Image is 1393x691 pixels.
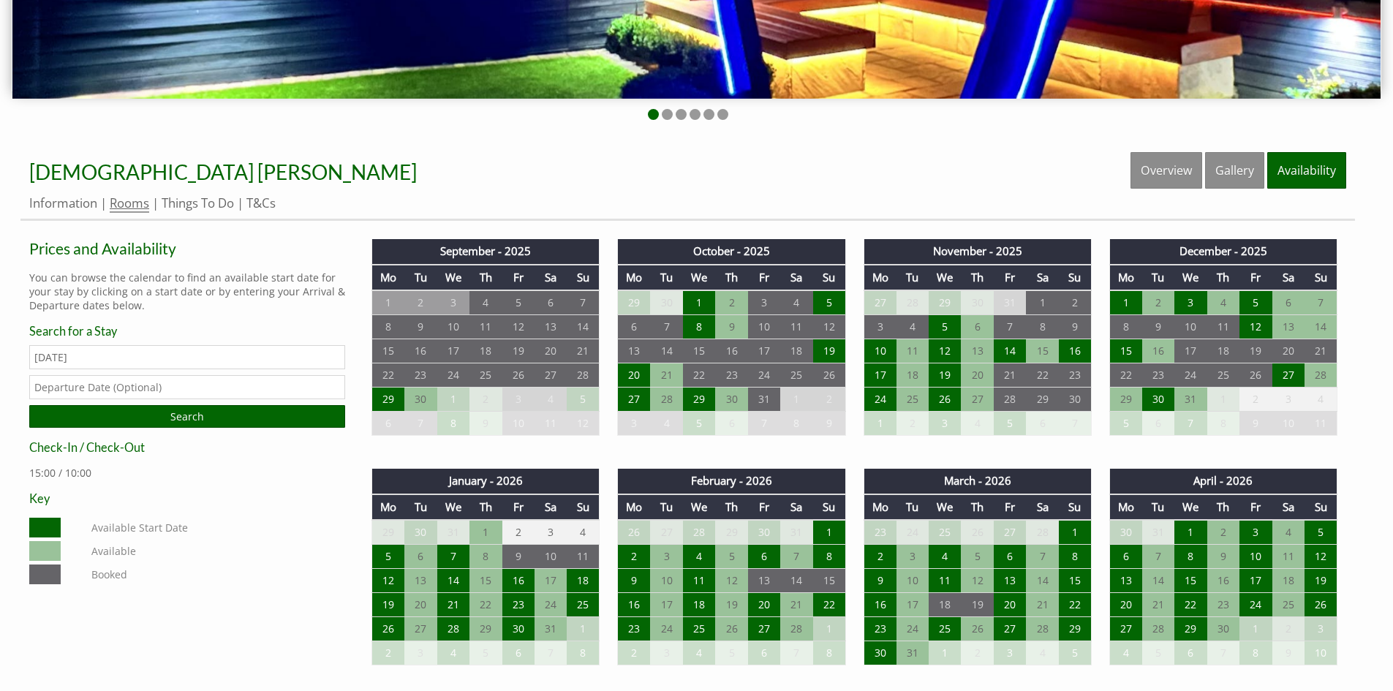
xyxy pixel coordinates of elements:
td: 6 [535,290,567,315]
td: 20 [618,363,650,388]
td: 5 [372,545,404,569]
th: Fr [748,265,780,290]
td: 5 [1239,290,1272,315]
td: 13 [961,339,993,363]
td: 9 [813,412,845,436]
td: 2 [404,290,437,315]
td: 17 [864,363,896,388]
td: 28 [994,388,1026,412]
td: 18 [896,363,929,388]
td: 20 [535,339,567,363]
td: 30 [1142,388,1174,412]
td: 3 [650,545,682,569]
td: 30 [715,388,747,412]
td: 20 [1272,339,1305,363]
td: 5 [961,545,993,569]
td: 6 [715,412,747,436]
dd: Available [88,541,341,561]
td: 3 [437,290,469,315]
td: 29 [683,388,715,412]
th: We [929,265,961,290]
th: Tu [650,494,682,520]
td: 16 [404,339,437,363]
td: 4 [650,412,682,436]
td: 15 [1026,339,1058,363]
h2: Prices and Availability [29,239,345,257]
td: 7 [1305,290,1337,315]
td: 4 [535,388,567,412]
th: Tu [650,265,682,290]
td: 28 [650,388,682,412]
td: 22 [683,363,715,388]
td: 4 [1272,520,1305,545]
h3: Check-In / Check-Out [29,440,345,454]
td: 27 [618,388,650,412]
th: Sa [1026,265,1058,290]
td: 7 [567,290,599,315]
th: Su [1305,494,1337,520]
td: 14 [1305,315,1337,339]
td: 18 [780,339,812,363]
th: Fr [748,494,780,520]
td: 5 [683,412,715,436]
td: 8 [780,412,812,436]
h3: Search for a Stay [29,324,345,338]
th: Tu [896,265,929,290]
td: 2 [1059,290,1091,315]
td: 8 [372,315,404,339]
td: 8 [683,315,715,339]
th: We [1174,265,1207,290]
th: Sa [1272,494,1305,520]
td: 27 [650,520,682,545]
td: 23 [404,363,437,388]
td: 11 [1305,412,1337,436]
th: Th [715,494,747,520]
td: 28 [1026,520,1058,545]
th: Tu [1142,494,1174,520]
td: 1 [813,520,845,545]
p: You can browse the calendar to find an available start date for your stay by clicking on a start ... [29,271,345,312]
td: 15 [372,339,404,363]
th: Th [961,265,993,290]
td: 11 [780,315,812,339]
td: 27 [961,388,993,412]
td: 8 [813,545,845,569]
td: 26 [618,520,650,545]
th: Sa [780,494,812,520]
td: 9 [1239,412,1272,436]
td: 1 [372,290,404,315]
td: 30 [404,388,437,412]
td: 2 [469,388,502,412]
td: 1 [1109,290,1141,315]
td: 31 [748,388,780,412]
td: 30 [650,290,682,315]
td: 1 [469,520,502,545]
td: 31 [1142,520,1174,545]
th: Mo [618,265,650,290]
th: Mo [864,265,896,290]
th: Mo [864,494,896,520]
th: Th [961,494,993,520]
td: 31 [780,520,812,545]
td: 29 [929,290,961,315]
th: Tu [404,494,437,520]
td: 1 [780,388,812,412]
th: Fr [994,494,1026,520]
td: 3 [748,290,780,315]
td: 7 [404,412,437,436]
td: 31 [1174,388,1207,412]
td: 28 [896,290,929,315]
td: 29 [1109,388,1141,412]
td: 1 [1026,290,1058,315]
td: 17 [748,339,780,363]
td: 24 [748,363,780,388]
th: October - 2025 [618,239,845,264]
td: 2 [1239,388,1272,412]
td: 29 [618,290,650,315]
td: 22 [1109,363,1141,388]
td: 10 [437,315,469,339]
th: Su [813,494,845,520]
th: Su [567,265,599,290]
td: 30 [748,520,780,545]
td: 11 [896,339,929,363]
